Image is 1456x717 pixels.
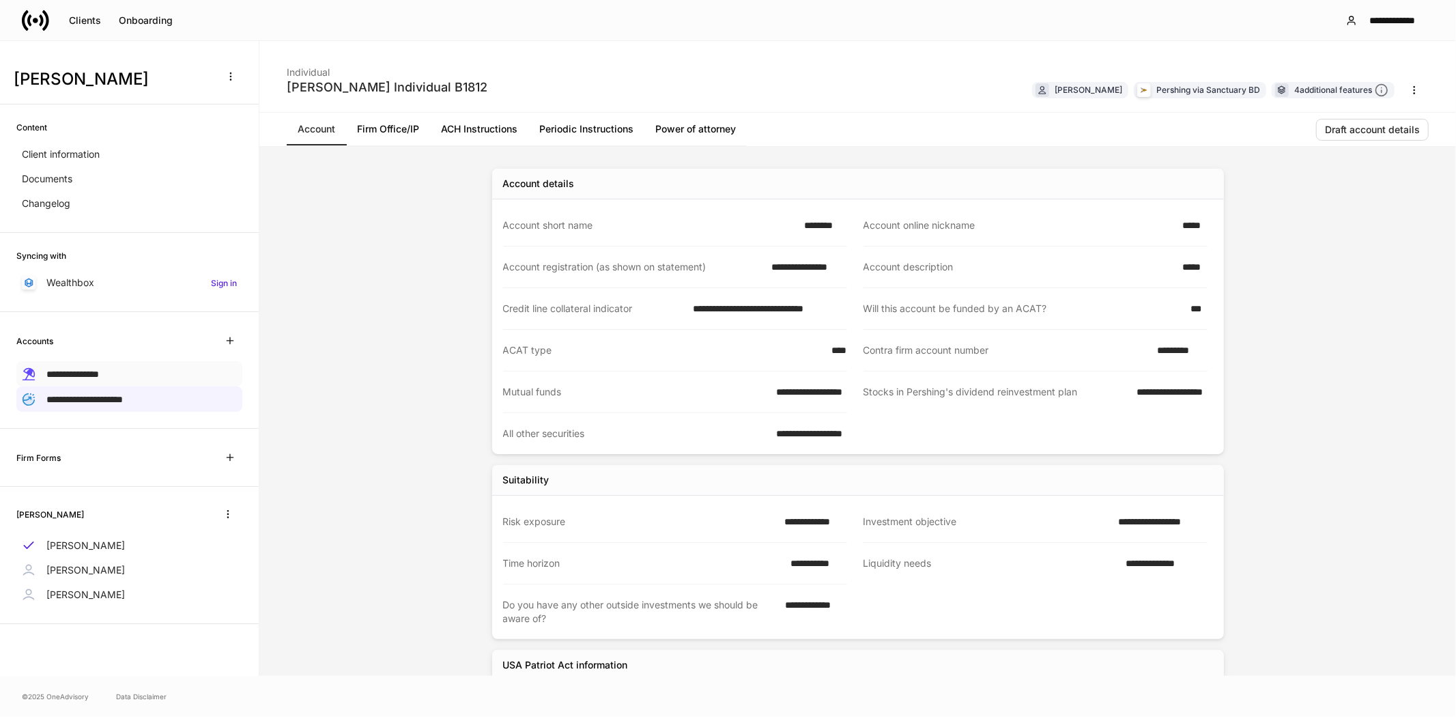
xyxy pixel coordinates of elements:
div: ACAT type [503,343,823,357]
a: ACH Instructions [430,113,528,145]
div: Liquidity needs [863,557,1118,571]
div: Pershing via Sanctuary BD [1156,83,1260,96]
a: [PERSON_NAME] [16,582,242,607]
div: Contra firm account number [863,343,1150,357]
a: Periodic Instructions [528,113,644,145]
div: Investment objective [863,515,1110,529]
div: Credit line collateral indicator [503,302,685,315]
button: Draft account details [1316,119,1429,141]
div: Clients [69,16,101,25]
a: Power of attorney [644,113,747,145]
div: [PERSON_NAME] [1055,83,1122,96]
span: © 2025 OneAdvisory [22,691,89,702]
a: Client information [16,142,242,167]
a: Changelog [16,191,242,216]
div: Time horizon [503,557,783,570]
h6: Content [16,121,47,134]
div: Draft account details [1325,125,1420,135]
a: Documents [16,167,242,191]
a: Account [287,113,346,145]
h6: Syncing with [16,249,66,262]
div: Will this account be funded by an ACAT? [863,302,1183,315]
p: [PERSON_NAME] [46,588,125,602]
button: Clients [60,10,110,31]
div: Account short name [503,219,797,232]
div: Individual [287,57,487,79]
p: Documents [22,172,72,186]
h6: Accounts [16,335,53,348]
div: Risk exposure [503,515,777,529]
p: [PERSON_NAME] [46,563,125,577]
a: WealthboxSign in [16,270,242,295]
div: Onboarding [119,16,173,25]
h6: Firm Forms [16,451,61,464]
div: Mutual funds [503,385,769,399]
div: [PERSON_NAME] Individual B1812 [287,79,487,96]
div: USA Patriot Act information [503,658,628,672]
p: Wealthbox [46,276,94,290]
a: Data Disclaimer [116,691,167,702]
div: Suitability [503,473,549,487]
h6: Sign in [211,277,237,290]
div: 4 additional features [1294,83,1388,98]
div: Account online nickname [863,219,1175,232]
div: Stocks in Pershing's dividend reinvestment plan [863,385,1129,399]
div: Account details [503,177,575,191]
a: Firm Office/IP [346,113,430,145]
h6: [PERSON_NAME] [16,508,84,521]
a: [PERSON_NAME] [16,533,242,558]
div: Do you have any other outside investments we should be aware of? [503,598,777,625]
div: Account description [863,260,1175,274]
p: Changelog [22,197,70,210]
div: All other securities [503,427,769,440]
h3: [PERSON_NAME] [14,68,211,90]
p: [PERSON_NAME] [46,539,125,552]
p: Client information [22,147,100,161]
a: [PERSON_NAME] [16,558,242,582]
button: Onboarding [110,10,182,31]
div: Account registration (as shown on statement) [503,260,764,274]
